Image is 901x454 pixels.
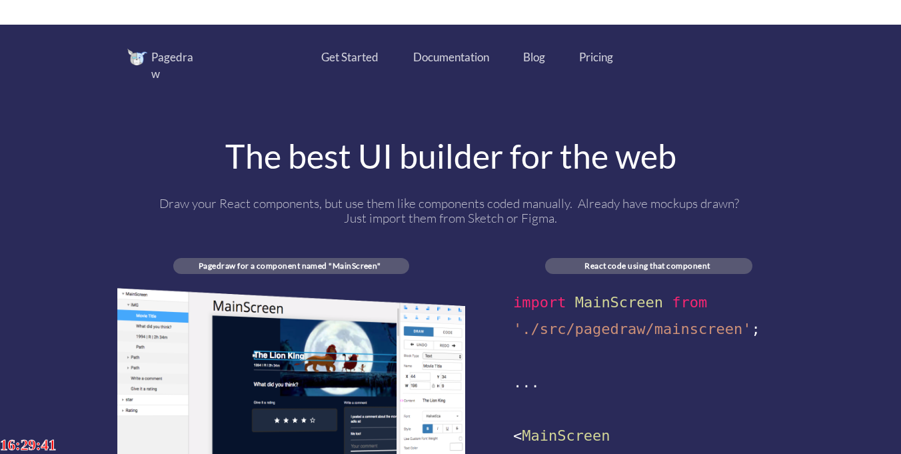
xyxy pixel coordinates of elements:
a: Documentation [413,49,490,66]
a: Blog [523,49,546,66]
a: Pagedraw [127,49,221,83]
img: image.png [127,49,147,65]
div: Pagedraw [151,49,201,83]
a: Pricing [579,49,613,66]
span: import [513,294,566,311]
span: from [672,294,707,311]
span: MainScreen [575,294,663,311]
div: ... [513,369,784,396]
div: The best UI builder for the web [117,139,784,173]
div: < [513,423,784,449]
div: Pagedraw for a component named "MainScreen" [173,261,407,271]
div: React code using that component [545,261,750,271]
div: Draw your React components, but use them like components coded manually. Already have mockups dra... [153,196,749,225]
div: ; [513,316,784,343]
span: './src/pagedraw/mainscreen' [513,321,752,337]
span: MainScreen [522,427,610,444]
a: Get Started [321,49,379,66]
